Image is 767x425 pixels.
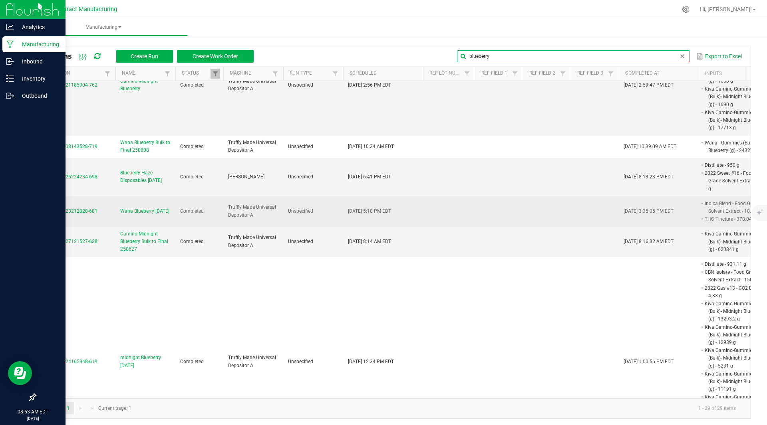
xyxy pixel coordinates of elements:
span: [DATE] 2:56 PM EDT [348,82,391,88]
a: Filter [330,69,340,79]
span: [DATE] 2:59:47 PM EDT [624,82,674,88]
input: Search by Run Name, Extraction, Machine, or Lot Number [457,50,689,62]
kendo-pager: Current page: 1 [36,398,751,419]
span: [DATE] 12:34 PM EDT [348,359,394,364]
span: Unspecified [288,82,313,88]
span: [DATE] 8:13:23 PM EDT [624,174,674,180]
li: Distillate - 950 g [703,161,767,169]
a: NameSortable [122,70,162,77]
span: Truffly Made Universal Depositor A [228,355,276,368]
p: Manufacturing [14,40,62,49]
div: Manage settings [681,6,691,13]
span: Create Run [131,53,158,59]
a: Page 1 [62,402,74,414]
li: 2022 Sweet #16 - Food Grade Solvent Extract - 40 g [703,169,767,193]
span: [DATE] 1:00:56 PM EDT [624,359,674,364]
span: MP-20250821185904-762 [40,82,97,88]
span: [DATE] 8:16:32 AM EDT [624,239,674,244]
a: Completed AtSortable [625,70,695,77]
a: Filter [211,69,220,79]
span: MP-20250624165948-619 [40,359,97,364]
p: 08:53 AM EDT [4,408,62,415]
inline-svg: Analytics [6,23,14,31]
span: Completed [180,239,204,244]
a: Filter [163,69,172,79]
span: Truffly Made Universal Depositor A [228,140,276,153]
span: Unspecified [288,174,313,180]
span: [DATE] 5:18 PM EDT [348,208,391,214]
a: Run TypeSortable [290,70,330,77]
kendo-pager-info: 1 - 29 of 29 items [136,402,742,415]
p: [DATE] [4,415,62,421]
button: Create Work Order [177,50,254,63]
a: Ref Field 2Sortable [529,70,558,77]
span: Wana Blueberry Bulk to Final 250808 [120,139,171,154]
a: Filter [558,69,568,79]
li: Kiva Camino-Gummies (Bulk)- Midnight Blueberry (g) - 620841 g [703,230,767,253]
span: Unspecified [288,239,313,244]
span: [DATE] 6:41 PM EDT [348,174,391,180]
li: Kiva Camino-Gummies (Bulk)- Midnight Blueberry (g) - 1690 g [703,85,767,109]
li: Kiva Camino-Gummies (Bulk)- Midnight Blueberry (g) - 13293.2 g [703,300,767,323]
span: [DATE] 10:34 AM EDT [348,144,394,149]
li: Distillate - 931.11 g [703,260,767,268]
span: Blueberry Haze Disposables [DATE] [120,169,171,184]
a: Ref Field 3Sortable [577,70,606,77]
inline-svg: Manufacturing [6,40,14,48]
span: Truffly Made Universal Depositor A [228,235,276,248]
span: Truffly Made Universal Depositor A [228,204,276,217]
button: Export to Excel [694,49,744,63]
li: Kiva Camino-Gummies (Bulk)- Midnight Blueberry (g) - 17713 g [703,109,767,132]
p: Inventory [14,74,62,83]
li: Kiva Camino-Gummies (Bulk)- Midnight Blueberry (g) - 8530 g [703,393,767,417]
span: Camino Midnight Blueberry [120,77,171,93]
a: Filter [510,69,520,79]
span: Unspecified [288,144,313,149]
a: ExtractionSortable [42,70,102,77]
li: THC Tincture - 378.04 g [703,215,767,223]
span: [DATE] 10:39:09 AM EDT [624,144,676,149]
a: Filter [462,69,472,79]
p: Analytics [14,22,62,32]
inline-svg: Outbound [6,92,14,100]
li: Indica Blend - Food Grade Solvent Extract - 10.65 g [703,200,767,215]
span: Completed [180,174,204,180]
span: Completed [180,82,204,88]
span: Wana Blueberry [DATE] [120,208,169,215]
iframe: Resource center [8,361,32,385]
inline-svg: Inventory [6,75,14,83]
p: Outbound [14,91,62,101]
a: Ref Field 1Sortable [481,70,510,77]
span: Completed [180,208,204,214]
span: [PERSON_NAME] [228,174,264,180]
a: Filter [270,69,280,79]
li: Wana - Gummies (Bulk) - Blueberry (g) - 243275 g [703,139,767,154]
button: Create Run [116,50,173,63]
li: CBN Isolate - Food Grade Solvent Extract - 150.47 g [703,268,767,284]
span: Hi, [PERSON_NAME]! [700,6,752,12]
inline-svg: Inbound [6,57,14,65]
span: Completed [180,144,204,149]
a: Filter [103,69,112,79]
li: Kiva Camino-Gummies (Bulk)- Midnight Blueberry (g) - 5231 g [703,346,767,370]
span: Create Work Order [193,53,238,59]
span: MP-20250627121527-628 [40,239,97,244]
span: Unspecified [288,359,313,364]
a: StatusSortable [182,70,210,77]
span: MP-20250723212028-681 [40,208,97,214]
a: Manufacturing [19,19,187,36]
a: ScheduledSortable [350,70,420,77]
li: Kiva Camino-Gummies (Bulk)- Midnight Blueberry (g) - 11191 g [703,370,767,393]
p: Inbound [14,57,62,66]
span: [DATE] 8:14 AM EDT [348,239,391,244]
span: Manufacturing [19,24,187,31]
span: clear [679,53,686,59]
li: 2022 Gas #13 - CO2 Extract - 4.33 g [703,284,767,300]
li: Kiva Camino-Gummies (Bulk)- Midnight Blueberry (g) - 12939 g [703,323,767,347]
a: MachineSortable [230,70,270,77]
span: MP-20250725224234-698 [40,174,97,180]
span: [DATE] 3:35:05 PM EDT [624,208,674,214]
span: MP-20250808143528-719 [40,144,97,149]
span: Completed [180,359,204,364]
span: Camino Midnight Blueberry Bulk to Final 250627 [120,230,171,253]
